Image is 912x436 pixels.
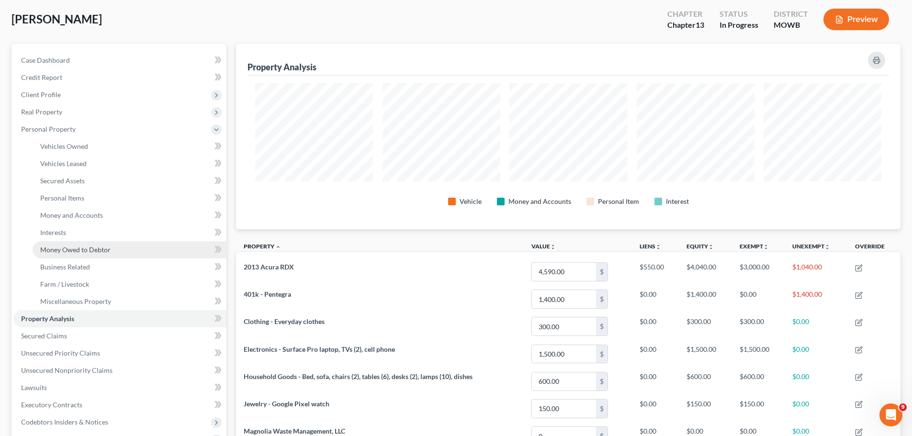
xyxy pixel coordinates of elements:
input: 0.00 [532,372,596,391]
td: $550.00 [632,258,679,285]
a: Unexemptunfold_more [792,243,830,250]
td: $0.00 [785,340,847,368]
div: $ [596,345,608,363]
span: Unsecured Priority Claims [21,349,100,357]
td: $4,040.00 [679,258,732,285]
a: Property expand_less [244,243,281,250]
td: $600.00 [679,368,732,395]
div: $ [596,290,608,308]
input: 0.00 [532,345,596,363]
a: Secured Assets [33,172,226,190]
i: expand_less [275,244,281,250]
a: Money Owed to Debtor [33,241,226,258]
span: 401k - Pentegra [244,290,291,298]
div: $ [596,400,608,418]
span: Money Owed to Debtor [40,246,111,254]
td: $600.00 [732,368,785,395]
span: Interests [40,228,66,236]
span: Miscellaneous Property [40,297,111,305]
td: $150.00 [679,395,732,422]
a: Business Related [33,258,226,276]
span: Electronics - Surface Pro laptop, TVs (2), cell phone [244,345,395,353]
td: $0.00 [632,286,679,313]
span: Credit Report [21,73,62,81]
div: Chapter [667,20,704,31]
span: Secured Assets [40,177,85,185]
a: Property Analysis [13,310,226,327]
th: Override [847,237,901,258]
span: Vehicles Owned [40,142,88,150]
td: $150.00 [732,395,785,422]
div: $ [596,372,608,391]
a: Equityunfold_more [687,243,714,250]
a: Lawsuits [13,379,226,396]
a: Case Dashboard [13,52,226,69]
span: 2013 Acura RDX [244,263,294,271]
a: Farm / Livestock [33,276,226,293]
a: Unsecured Priority Claims [13,345,226,362]
span: Money and Accounts [40,211,103,219]
td: $0.00 [785,395,847,422]
span: Personal Items [40,194,84,202]
span: Executory Contracts [21,401,82,409]
td: $0.00 [632,313,679,340]
div: Interest [666,197,689,206]
a: Exemptunfold_more [740,243,769,250]
div: $ [596,317,608,335]
td: $1,400.00 [785,286,847,313]
a: Secured Claims [13,327,226,345]
a: Liensunfold_more [640,243,661,250]
a: Money and Accounts [33,207,226,224]
td: $1,500.00 [679,340,732,368]
a: Vehicles Leased [33,155,226,172]
i: unfold_more [655,244,661,250]
td: $0.00 [632,340,679,368]
a: Valueunfold_more [531,243,556,250]
span: 9 [899,403,907,411]
input: 0.00 [532,400,596,418]
span: Business Related [40,263,90,271]
div: Personal Item [598,197,639,206]
div: Property Analysis [248,61,316,73]
span: Property Analysis [21,314,74,323]
div: MOWB [774,20,808,31]
div: Money and Accounts [508,197,571,206]
a: Unsecured Nonpriority Claims [13,362,226,379]
span: Client Profile [21,90,61,99]
span: Lawsuits [21,383,47,391]
td: $1,040.00 [785,258,847,285]
a: Credit Report [13,69,226,86]
td: $0.00 [632,368,679,395]
a: Vehicles Owned [33,138,226,155]
td: $1,400.00 [679,286,732,313]
span: Case Dashboard [21,56,70,64]
a: Miscellaneous Property [33,293,226,310]
div: $ [596,263,608,281]
span: Jewelry - Google Pixel watch [244,400,329,408]
span: Personal Property [21,125,76,133]
div: Status [720,9,758,20]
div: Vehicle [460,197,482,206]
td: $300.00 [679,313,732,340]
span: Codebtors Insiders & Notices [21,418,108,426]
input: 0.00 [532,263,596,281]
span: Vehicles Leased [40,159,87,168]
input: 0.00 [532,290,596,308]
td: $1,500.00 [732,340,785,368]
td: $0.00 [732,286,785,313]
span: Farm / Livestock [40,280,89,288]
td: $0.00 [785,368,847,395]
a: Personal Items [33,190,226,207]
div: In Progress [720,20,758,31]
span: Secured Claims [21,332,67,340]
a: Executory Contracts [13,396,226,414]
td: $300.00 [732,313,785,340]
div: Chapter [667,9,704,20]
i: unfold_more [550,244,556,250]
input: 0.00 [532,317,596,335]
span: Household Goods - Bed, sofa, chairs (2), tables (6), desks (2), lamps (10), dishes [244,372,473,380]
a: Interests [33,224,226,241]
span: [PERSON_NAME] [11,12,102,26]
span: Clothing - Everyday clothes [244,317,325,325]
span: Unsecured Nonpriority Claims [21,366,113,374]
